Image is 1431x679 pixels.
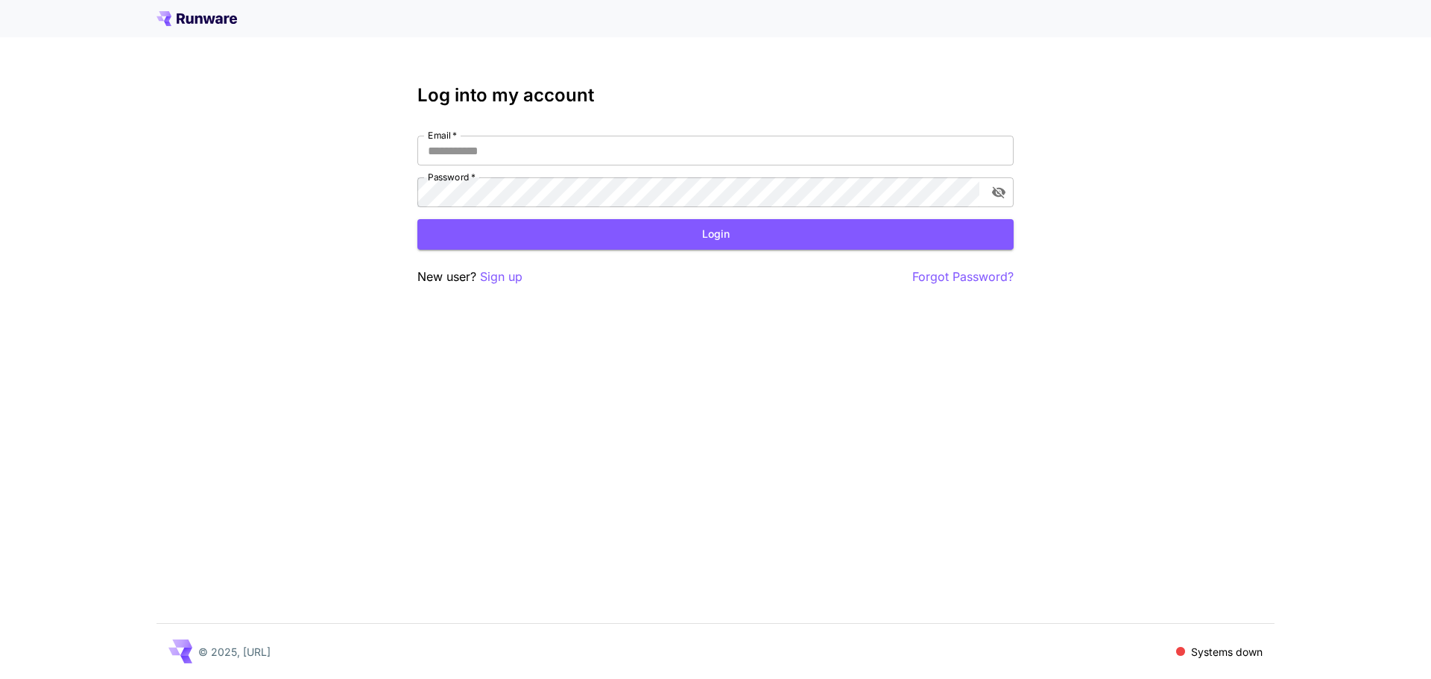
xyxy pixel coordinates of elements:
p: New user? [417,268,522,286]
button: Sign up [480,268,522,286]
button: Login [417,219,1014,250]
p: Systems down [1191,644,1263,660]
p: © 2025, [URL] [198,644,271,660]
button: toggle password visibility [985,179,1012,206]
label: Password [428,171,476,183]
h3: Log into my account [417,85,1014,106]
label: Email [428,129,457,142]
button: Forgot Password? [912,268,1014,286]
